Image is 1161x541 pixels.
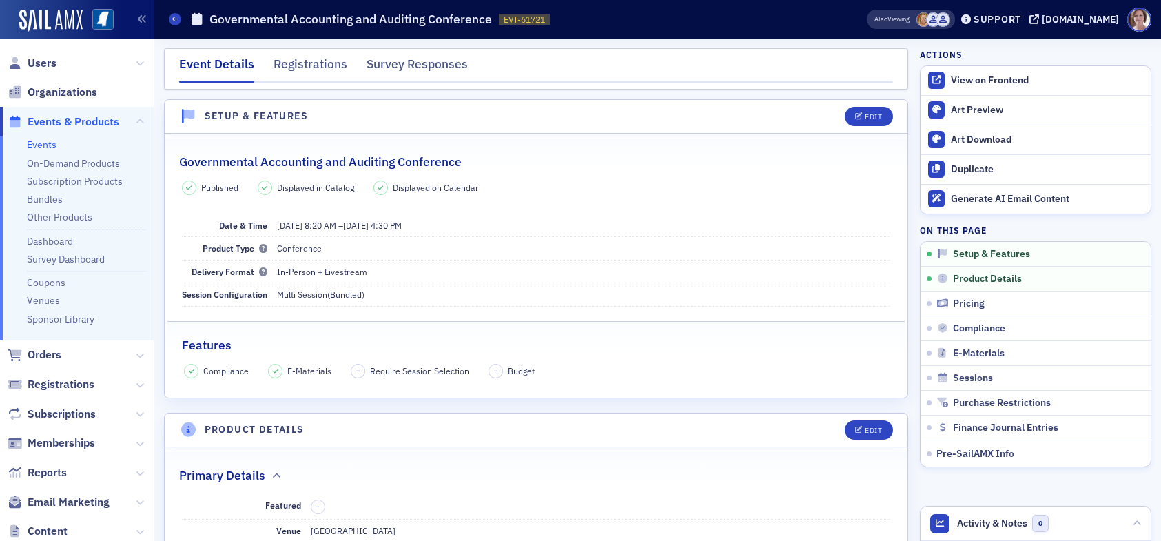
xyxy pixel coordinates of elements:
span: In-Person + Livestream [277,266,367,277]
div: Duplicate [951,163,1144,176]
span: Budget [508,365,535,377]
a: Bundles [27,193,63,205]
button: Generate AI Email Content [921,184,1151,214]
span: Compliance [203,365,249,377]
span: [DATE] [343,220,369,231]
div: Edit [865,113,882,121]
span: 0 [1032,515,1049,532]
a: View Homepage [83,9,114,32]
span: Orders [28,347,61,363]
span: Displayed in Catalog [277,181,354,194]
a: Venues [27,294,60,307]
span: Ellen Yarbrough [936,12,950,27]
h4: Product Details [205,422,305,437]
div: Generate AI Email Content [951,193,1144,205]
a: Events [27,139,56,151]
span: Email Marketing [28,495,110,510]
span: Require Session Selection [370,365,469,377]
img: SailAMX [19,10,83,32]
a: Memberships [8,436,95,451]
a: Sponsor Library [27,313,94,325]
span: [DATE] [277,220,302,231]
button: Edit [845,107,892,126]
dd: – [277,214,891,236]
span: Purchase Restrictions [953,397,1051,409]
span: Activity & Notes [957,516,1027,531]
span: Reports [28,465,67,480]
span: Multi Session [277,289,327,300]
a: Organizations [8,85,97,100]
a: Content [8,524,68,539]
span: MSCPA Conference [926,12,941,27]
a: Other Products [27,211,92,223]
h2: Governmental Accounting and Auditing Conference [179,153,462,171]
span: Featured [265,500,301,511]
span: Events & Products [28,114,119,130]
a: Dashboard [27,235,73,247]
a: Subscription Products [27,175,123,187]
span: Ellen Vaughn [916,12,931,27]
span: EVT-61721 [504,14,545,25]
span: – [316,502,320,511]
a: Events & Products [8,114,119,130]
button: [DOMAIN_NAME] [1029,14,1124,24]
span: Content [28,524,68,539]
time: 8:20 AM [305,220,336,231]
div: Survey Responses [367,55,468,81]
div: Art Download [951,134,1144,146]
span: Compliance [953,323,1005,335]
span: Viewing [874,14,910,24]
span: Session Configuration [182,289,267,300]
a: Survey Dashboard [27,253,105,265]
div: Edit [865,427,882,434]
div: Also [874,14,887,23]
h4: Actions [920,48,963,61]
div: Event Details [179,55,254,83]
span: – [494,366,498,376]
a: Art Preview [921,96,1151,125]
span: Conference [277,243,322,254]
a: View on Frontend [921,66,1151,95]
div: Art Preview [951,104,1144,116]
a: Art Download [921,125,1151,154]
a: Reports [8,465,67,480]
a: Users [8,56,56,71]
span: E-Materials [287,365,331,377]
span: E-Materials [953,347,1005,360]
a: On-Demand Products [27,157,120,170]
button: Edit [845,420,892,440]
h2: Features [182,336,232,354]
span: Sessions [953,372,993,385]
img: SailAMX [92,9,114,30]
span: Organizations [28,85,97,100]
dd: (Bundled) [277,283,891,305]
span: Displayed on Calendar [393,181,479,194]
button: Duplicate [921,154,1151,184]
span: Memberships [28,436,95,451]
h4: Setup & Features [205,109,308,123]
h1: Governmental Accounting and Auditing Conference [209,11,492,28]
div: Support [974,13,1021,25]
span: Pre-SailAMX Info [936,447,1014,460]
span: Pricing [953,298,985,310]
span: [GEOGRAPHIC_DATA] [311,525,395,536]
a: Registrations [8,377,94,392]
h4: On this page [920,224,1151,236]
span: Finance Journal Entries [953,422,1058,434]
a: Subscriptions [8,407,96,422]
span: Users [28,56,56,71]
a: Coupons [27,276,65,289]
span: Delivery Format [192,266,267,277]
span: Venue [276,525,301,536]
span: Product Type [203,243,267,254]
span: Subscriptions [28,407,96,422]
time: 4:30 PM [371,220,402,231]
span: Published [201,181,238,194]
span: Setup & Features [953,248,1030,261]
a: Orders [8,347,61,363]
div: [DOMAIN_NAME] [1042,13,1119,25]
span: Date & Time [219,220,267,231]
span: Product Details [953,273,1022,285]
a: Email Marketing [8,495,110,510]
